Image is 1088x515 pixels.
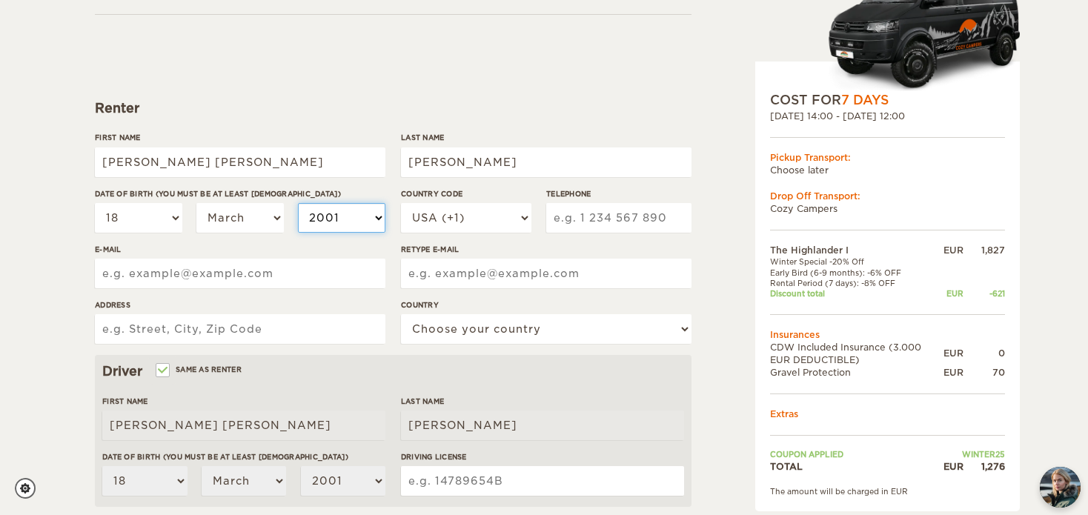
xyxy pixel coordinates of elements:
[401,451,684,462] label: Driving License
[95,99,691,117] div: Renter
[770,288,943,299] td: Discount total
[770,460,943,473] td: TOTAL
[95,188,385,199] label: Date of birth (You must be at least [DEMOGRAPHIC_DATA])
[770,256,943,267] td: Winter Special -20% Off
[770,151,1005,164] div: Pickup Transport:
[15,478,45,499] a: Cookie settings
[95,244,385,255] label: E-mail
[770,268,943,278] td: Early Bird (6-9 months): -6% OFF
[770,202,1005,215] td: Cozy Campers
[770,278,943,288] td: Rental Period (7 days): -8% OFF
[95,314,385,344] input: e.g. Street, City, Zip Code
[963,347,1005,359] div: 0
[770,486,1005,496] div: The amount will be charged in EUR
[1040,467,1081,508] button: chat-button
[770,366,943,379] td: Gravel Protection
[770,341,943,366] td: CDW Included Insurance (3.000 EUR DEDUCTIBLE)
[401,188,531,199] label: Country Code
[95,147,385,177] input: e.g. William
[157,362,242,376] label: Same as renter
[943,460,963,473] div: EUR
[95,259,385,288] input: e.g. example@example.com
[943,288,963,299] div: EUR
[102,396,385,407] label: First Name
[770,190,1005,202] div: Drop Off Transport:
[95,132,385,143] label: First Name
[770,164,1005,176] td: Choose later
[546,203,691,233] input: e.g. 1 234 567 890
[102,451,385,462] label: Date of birth (You must be at least [DEMOGRAPHIC_DATA])
[401,299,691,310] label: Country
[401,411,684,440] input: e.g. Smith
[963,244,1005,256] div: 1,827
[102,362,684,380] div: Driver
[401,244,691,255] label: Retype E-mail
[963,460,1005,473] div: 1,276
[401,396,684,407] label: Last Name
[401,259,691,288] input: e.g. example@example.com
[770,244,943,256] td: The Highlander I
[963,288,1005,299] div: -621
[770,110,1005,122] div: [DATE] 14:00 - [DATE] 12:00
[401,466,684,496] input: e.g. 14789654B
[1040,467,1081,508] img: Freyja at Cozy Campers
[770,449,943,459] td: Coupon applied
[841,93,889,107] span: 7 Days
[963,366,1005,379] div: 70
[546,188,691,199] label: Telephone
[401,147,691,177] input: e.g. Smith
[943,347,963,359] div: EUR
[157,367,167,376] input: Same as renter
[401,132,691,143] label: Last Name
[102,411,385,440] input: e.g. William
[943,449,1005,459] td: WINTER25
[95,299,385,310] label: Address
[943,366,963,379] div: EUR
[770,408,1005,420] td: Extras
[943,244,963,256] div: EUR
[770,91,1005,109] div: COST FOR
[770,328,1005,341] td: Insurances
